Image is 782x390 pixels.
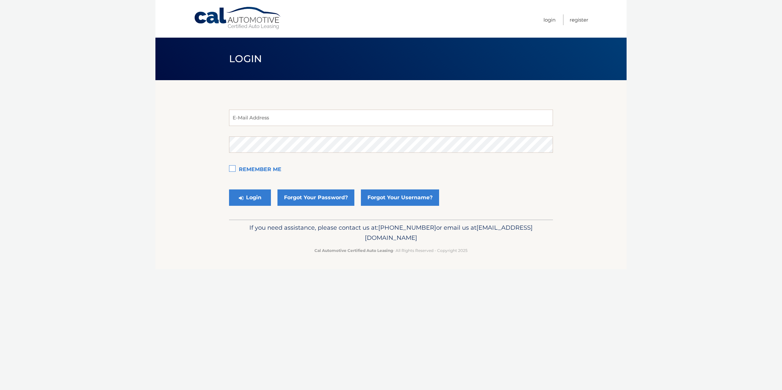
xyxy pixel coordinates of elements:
[233,247,549,254] p: - All Rights Reserved - Copyright 2025
[229,163,553,176] label: Remember Me
[378,224,436,231] span: [PHONE_NUMBER]
[277,189,354,206] a: Forgot Your Password?
[229,189,271,206] button: Login
[314,248,393,253] strong: Cal Automotive Certified Auto Leasing
[361,189,439,206] a: Forgot Your Username?
[194,7,282,30] a: Cal Automotive
[229,53,262,65] span: Login
[570,14,588,25] a: Register
[233,222,549,243] p: If you need assistance, please contact us at: or email us at
[229,110,553,126] input: E-Mail Address
[543,14,556,25] a: Login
